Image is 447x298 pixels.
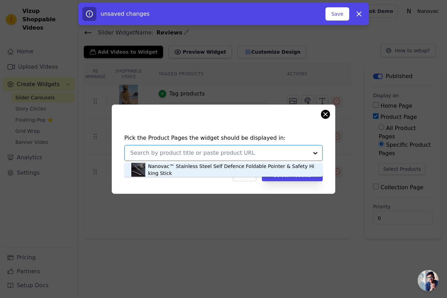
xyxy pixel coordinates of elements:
img: product thumbnail [131,163,145,177]
span: unsaved changes [101,10,149,17]
button: Close modal [321,110,330,119]
h4: Pick the Product Pages the widget should be displayed in: [124,134,323,142]
button: Save [325,7,349,21]
div: Open chat [418,270,439,291]
input: Search by product title or paste product URL [130,149,308,157]
div: Nanovac™ Stainless Steel Self Defence Foldable Pointer & Safety Hiking Stick [148,163,316,177]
